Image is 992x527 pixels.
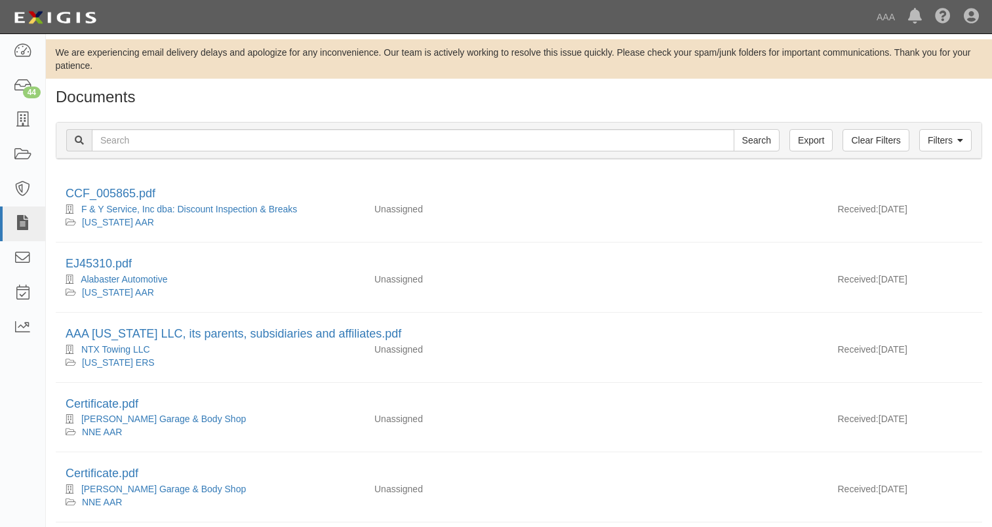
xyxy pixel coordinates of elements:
[56,88,982,106] h1: Documents
[838,273,879,286] p: Received:
[870,4,902,30] a: AAA
[734,129,780,151] input: Search
[81,204,297,214] a: F & Y Service, Inc dba: Discount Inspection & Breaks
[828,343,983,362] div: [DATE]
[66,343,355,356] div: NTX Towing LLC
[789,129,833,151] a: Export
[82,287,154,298] a: [US_STATE] AAR
[66,496,355,509] div: NNE AAR
[66,482,355,496] div: Beaulieu's Garage & Body Shop
[81,274,167,284] a: Alabaster Automotive
[66,356,355,369] div: Texas ERS
[82,217,154,227] a: [US_STATE] AAR
[81,484,246,494] a: [PERSON_NAME] Garage & Body Shop
[66,397,138,410] a: Certificate.pdf
[919,129,972,151] a: Filters
[66,273,355,286] div: Alabaster Automotive
[23,87,41,98] div: 44
[596,343,827,343] div: Effective - Expiration
[66,187,155,200] a: CCF_005865.pdf
[365,203,596,216] div: Unassigned
[82,427,122,437] a: NNE AAR
[838,203,879,216] p: Received:
[935,9,951,25] i: Help Center - Complianz
[66,185,972,203] div: CCF_005865.pdf
[66,396,972,413] div: Certificate.pdf
[843,129,909,151] a: Clear Filters
[66,412,355,425] div: Beaulieu's Garage & Body Shop
[838,482,879,496] p: Received:
[46,46,992,72] div: We are experiencing email delivery delays and apologize for any inconvenience. Our team is active...
[66,327,401,340] a: AAA [US_STATE] LLC, its parents, subsidiaries and affiliates.pdf
[66,216,355,229] div: Texas AAR
[66,256,972,273] div: EJ45310.pdf
[838,343,879,356] p: Received:
[66,326,972,343] div: AAA Texas LLC, its parents, subsidiaries and affiliates.pdf
[82,497,122,507] a: NNE AAR
[66,257,132,270] a: EJ45310.pdf
[838,412,879,425] p: Received:
[66,467,138,480] a: Certificate.pdf
[66,465,972,482] div: Certificate.pdf
[365,343,596,356] div: Unassigned
[10,6,100,29] img: logo-5460c22ac91f19d4615b14bd174203de0afe785f0fc80cf4dbbc73dc1793850b.png
[92,129,734,151] input: Search
[66,203,355,216] div: F & Y Service, Inc dba: Discount Inspection & Breaks
[365,482,596,496] div: Unassigned
[365,273,596,286] div: Unassigned
[66,286,355,299] div: Alabama AAR
[81,344,150,355] a: NTX Towing LLC
[365,412,596,425] div: Unassigned
[81,414,246,424] a: [PERSON_NAME] Garage & Body Shop
[66,425,355,439] div: NNE AAR
[828,482,983,502] div: [DATE]
[828,203,983,222] div: [DATE]
[828,412,983,432] div: [DATE]
[828,273,983,292] div: [DATE]
[82,357,155,368] a: [US_STATE] ERS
